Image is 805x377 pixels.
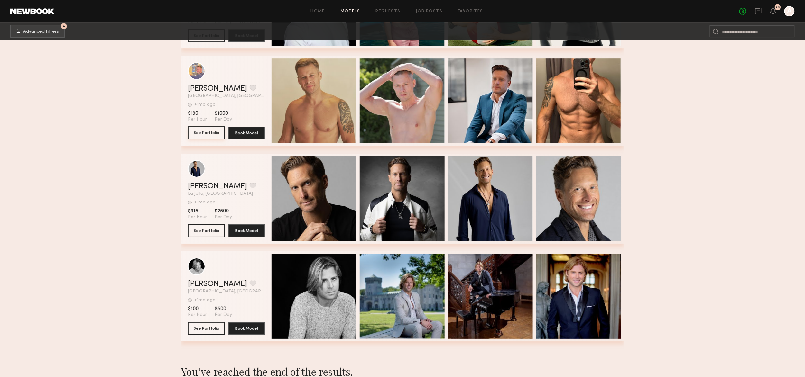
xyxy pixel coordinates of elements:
span: La Jolla, [GEOGRAPHIC_DATA] [188,192,265,196]
span: $1000 [215,110,232,117]
a: Requests [376,9,401,13]
span: Per Day [215,214,232,220]
span: $100 [188,306,207,312]
button: See Portfolio [188,322,225,335]
a: Job Posts [416,9,443,13]
span: $315 [188,208,207,214]
span: 4 [63,25,65,28]
button: 4Advanced Filters [10,25,65,38]
span: $2500 [215,208,232,214]
a: Favorites [458,9,483,13]
div: +1mo ago [194,103,216,107]
div: 23 [776,6,780,9]
a: A [784,6,795,16]
a: [PERSON_NAME] [188,85,247,93]
span: $130 [188,110,207,117]
a: [PERSON_NAME] [188,183,247,190]
button: See Portfolio [188,126,225,139]
span: Advanced Filters [23,30,59,34]
span: Per Hour [188,312,207,318]
span: Per Day [215,117,232,122]
a: See Portfolio [188,127,225,139]
span: [GEOGRAPHIC_DATA], [GEOGRAPHIC_DATA] [188,94,265,98]
span: Per Day [215,312,232,318]
button: See Portfolio [188,224,225,237]
span: [GEOGRAPHIC_DATA], [GEOGRAPHIC_DATA] [188,289,265,294]
div: +1mo ago [194,200,216,205]
a: Home [311,9,325,13]
span: Per Hour [188,117,207,122]
button: Book Model [228,224,265,237]
button: Book Model [228,127,265,139]
div: +1mo ago [194,298,216,302]
span: $500 [215,306,232,312]
a: Models [340,9,360,13]
a: [PERSON_NAME] [188,280,247,288]
span: Per Hour [188,214,207,220]
button: Book Model [228,322,265,335]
